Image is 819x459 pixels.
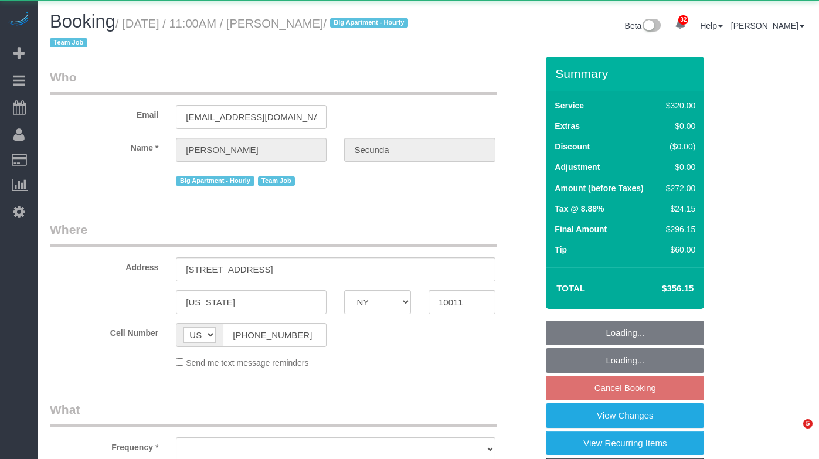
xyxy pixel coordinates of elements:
[7,12,30,28] img: Automaid Logo
[555,182,643,194] label: Amount (before Taxes)
[50,401,497,427] legend: What
[779,419,807,447] iframe: Intercom live chat
[661,182,695,194] div: $272.00
[41,323,167,339] label: Cell Number
[555,223,607,235] label: Final Amount
[555,67,698,80] h3: Summary
[176,290,327,314] input: City
[555,244,567,256] label: Tip
[661,161,695,173] div: $0.00
[556,283,585,293] strong: Total
[661,203,695,215] div: $24.15
[50,69,497,95] legend: Who
[330,18,408,28] span: Big Apartment - Hourly
[50,11,115,32] span: Booking
[176,176,254,186] span: Big Apartment - Hourly
[731,21,804,30] a: [PERSON_NAME]
[555,120,580,132] label: Extras
[176,138,327,162] input: First Name
[546,431,704,455] a: View Recurring Items
[678,15,688,25] span: 32
[627,284,694,294] h4: $356.15
[223,323,327,347] input: Cell Number
[176,105,327,129] input: Email
[41,138,167,154] label: Name *
[50,221,497,247] legend: Where
[429,290,495,314] input: Zip Code
[641,19,661,34] img: New interface
[41,257,167,273] label: Address
[669,12,692,38] a: 32
[344,138,495,162] input: Last Name
[41,437,167,453] label: Frequency *
[625,21,661,30] a: Beta
[186,358,308,368] span: Send me text message reminders
[661,120,695,132] div: $0.00
[50,38,87,47] span: Team Job
[661,141,695,152] div: ($0.00)
[661,244,695,256] div: $60.00
[555,161,600,173] label: Adjustment
[803,419,813,429] span: 5
[661,223,695,235] div: $296.15
[661,100,695,111] div: $320.00
[258,176,295,186] span: Team Job
[41,105,167,121] label: Email
[555,100,584,111] label: Service
[700,21,723,30] a: Help
[50,17,412,50] small: / [DATE] / 11:00AM / [PERSON_NAME]
[555,141,590,152] label: Discount
[555,203,604,215] label: Tax @ 8.88%
[546,403,704,428] a: View Changes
